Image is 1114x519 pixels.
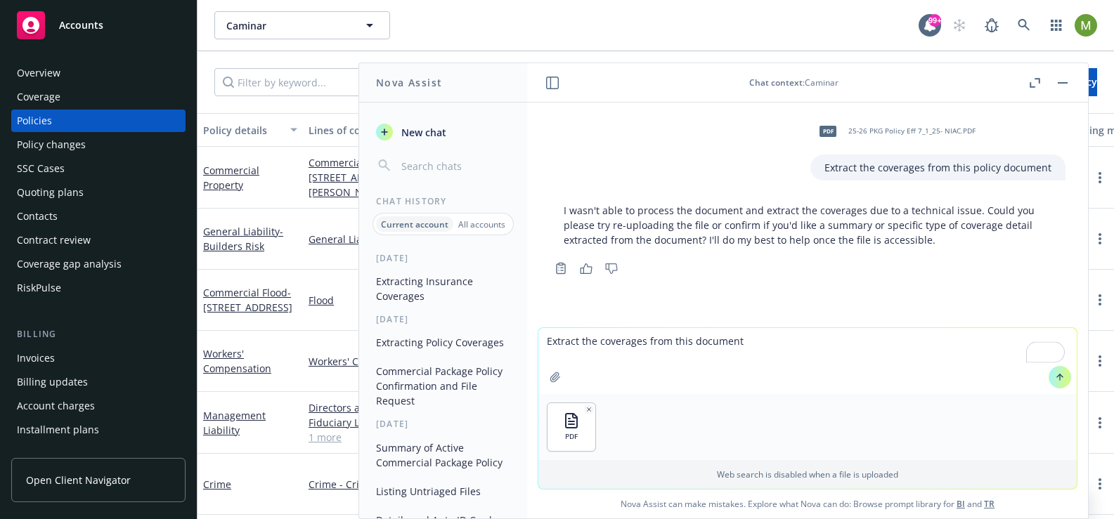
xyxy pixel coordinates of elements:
[226,18,348,33] span: Caminar
[1092,353,1108,369] a: more
[555,262,567,275] svg: Copy to clipboard
[11,327,186,341] div: Billing
[17,110,52,132] div: Policies
[197,113,303,147] button: Policy details
[1075,14,1097,37] img: photo
[59,20,103,31] span: Accounts
[600,258,623,278] button: Thumbs down
[17,86,60,108] div: Coverage
[309,400,473,415] a: Directors and Officers
[26,473,131,487] span: Open Client Navigator
[17,181,84,204] div: Quoting plans
[17,229,91,251] div: Contract review
[309,293,473,308] a: Flood
[214,11,390,39] button: Caminar
[399,125,446,140] span: New chat
[17,253,122,275] div: Coverage gap analysis
[11,419,186,441] a: Installment plans
[17,419,99,441] div: Installment plans
[1092,230,1108,247] a: more
[1092,291,1108,308] a: more
[359,313,527,325] div: [DATE]
[561,77,1026,88] div: : Caminar
[303,113,479,147] button: Lines of coverage
[203,409,266,437] a: Management Liability
[11,205,186,228] a: Contacts
[11,181,186,204] a: Quoting plans
[957,498,965,510] a: BI
[203,347,271,375] a: Workers' Compensation
[1092,169,1108,186] a: more
[11,395,186,417] a: Account charges
[309,354,473,369] a: Workers' Compensation
[565,432,578,441] span: PDF
[17,277,61,299] div: RiskPulse
[17,371,88,393] div: Billing updates
[359,195,527,207] div: Chat History
[370,270,516,308] button: Extracting Insurance Coverages
[11,133,186,156] a: Policy changes
[309,232,473,247] a: General Liability
[309,155,473,199] a: Commercial Property - Property - [STREET_ADDRESS][PERSON_NAME]
[370,360,516,412] button: Commercial Package Policy Confirmation and File Request
[547,468,1068,480] p: Web search is disabled when a file is uploaded
[11,86,186,108] a: Coverage
[564,203,1051,247] p: I wasn't able to process the document and extract the coverages due to a technical issue. Could y...
[538,328,1077,394] textarea: To enrich screen reader interactions, please activate Accessibility in Grammarly extension settings
[17,157,65,180] div: SSC Cases
[533,490,1082,518] span: Nova Assist can make mistakes. Explore what Nova can do: Browse prompt library for and
[359,418,527,430] div: [DATE]
[548,403,595,451] button: PDF
[11,253,186,275] a: Coverage gap analysis
[11,229,186,251] a: Contract review
[1042,11,1070,39] a: Switch app
[376,75,442,90] h1: Nova Assist
[214,68,458,96] input: Filter by keyword...
[17,133,86,156] div: Policy changes
[309,477,473,492] a: Crime - Crime Bond
[11,277,186,299] a: RiskPulse
[11,157,186,180] a: SSC Cases
[359,252,527,264] div: [DATE]
[17,205,58,228] div: Contacts
[17,347,55,369] div: Invoices
[309,123,458,138] div: Lines of coverage
[203,164,259,192] a: Commercial Property
[1092,475,1108,492] a: more
[824,160,1051,175] p: Extract the coverages from this policy document
[11,347,186,369] a: Invoices
[810,114,978,149] div: PDF25-26 PKG Policy Eff 7_1_25- NIAC.PDF
[203,225,283,253] a: General Liability
[820,126,836,136] span: PDF
[978,11,1006,39] a: Report a Bug
[370,331,516,354] button: Extracting Policy Coverages
[381,218,448,230] p: Current account
[203,123,282,138] div: Policy details
[309,430,473,445] a: 1 more
[370,480,516,503] button: Listing Untriaged Files
[17,395,95,417] div: Account charges
[11,6,186,45] a: Accounts
[848,126,976,136] span: 25-26 PKG Policy Eff 7_1_25- NIAC.PDF
[11,110,186,132] a: Policies
[749,77,803,88] span: Chat context
[1010,11,1038,39] a: Search
[17,62,60,84] div: Overview
[399,156,510,176] input: Search chats
[370,436,516,474] button: Summary of Active Commercial Package Policy
[370,119,516,145] button: New chat
[203,286,292,314] a: Commercial Flood
[203,478,231,491] a: Crime
[458,218,505,230] p: All accounts
[945,11,973,39] a: Start snowing
[984,498,995,510] a: TR
[11,371,186,393] a: Billing updates
[1092,414,1108,431] a: more
[309,415,473,430] a: Fiduciary Liability
[928,14,941,27] div: 99+
[11,62,186,84] a: Overview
